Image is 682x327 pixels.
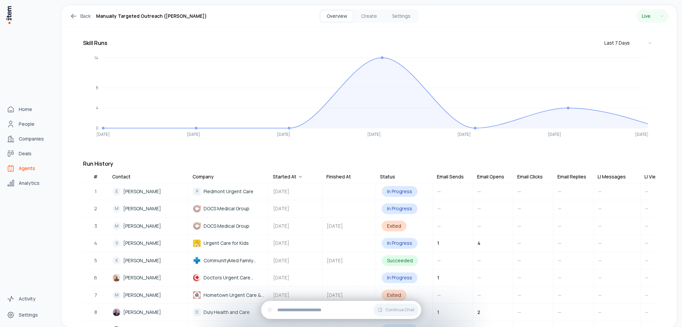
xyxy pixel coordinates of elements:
span: [PERSON_NAME] [123,291,161,299]
span: — [598,257,602,264]
img: Abid Abdullah [112,274,121,282]
span: — [518,257,521,264]
div: Exited [382,290,406,301]
tspan: [DATE] [187,131,200,137]
img: DOCS Medical Group [193,205,201,213]
span: Urgent Care for Kids [204,239,249,247]
div: M [112,222,121,230]
h3: Skill Runs [83,39,107,47]
div: P [193,187,201,196]
span: — [518,223,521,229]
span: Companies [19,135,44,142]
span: — [645,292,649,298]
span: — [598,309,602,315]
span: — [477,292,481,298]
span: — [598,205,602,212]
span: DOCS Medical Group [204,222,249,230]
span: — [598,274,602,281]
span: 3 [94,222,97,230]
span: — [437,292,441,298]
div: D [193,308,201,316]
span: — [518,274,521,281]
a: DDuly Health and Care [189,304,268,320]
span: — [598,240,602,246]
span: — [477,274,481,281]
span: — [598,223,602,229]
span: — [477,257,481,264]
span: — [518,188,521,195]
a: M[PERSON_NAME] [108,218,188,234]
a: Companies [4,132,55,146]
span: [PERSON_NAME] [123,309,161,316]
img: Doctors Urgent Care Group [193,274,201,282]
a: M[PERSON_NAME] [108,287,188,303]
span: People [19,121,34,127]
div: Email Clicks [517,173,543,180]
div: E [112,187,121,196]
span: — [558,205,561,212]
span: — [558,274,561,281]
span: [PERSON_NAME] [123,239,161,247]
span: CommunityMed Family Urgent Care [204,257,264,264]
span: — [645,309,649,315]
span: — [558,309,561,315]
tspan: [DATE] [96,131,110,137]
div: Email Replies [557,173,586,180]
span: — [518,292,521,298]
div: LI Views [645,173,662,180]
span: [PERSON_NAME] [123,257,161,264]
h1: Manually Targeted Outreach ([PERSON_NAME]) [96,12,207,20]
a: Hometown Urgent Care & Occupational HealthHometown Urgent Care & Occupational Health [189,287,268,303]
a: S[PERSON_NAME] [108,235,188,251]
span: Agents [19,165,35,172]
a: K[PERSON_NAME] [108,253,188,269]
button: Last 7 Days [602,37,655,49]
span: — [645,257,649,264]
div: # [93,173,98,180]
span: — [437,188,441,195]
span: 1 [437,309,439,315]
div: Started At [273,173,303,180]
div: In Progress [382,203,418,214]
tspan: [DATE] [367,131,381,137]
h3: Run History [83,160,655,168]
span: Doctors Urgent Care Group [204,274,264,281]
div: Email Sends [437,173,464,180]
span: — [645,240,649,246]
span: Hometown Urgent Care & Occupational Health [204,291,264,299]
span: 6 [94,274,97,281]
button: Overview [321,11,353,21]
a: Doctors Urgent Care GroupDoctors Urgent Care Group [189,270,268,286]
span: — [645,223,649,229]
img: DOCS Medical Group [193,222,201,230]
a: CommunityMed Family Urgent CareCommunityMed Family Urgent Care [189,253,268,269]
div: Continue Chat [261,301,421,319]
a: Settings [4,308,55,322]
span: Piedmont Urgent Care [204,188,253,195]
div: S [112,239,121,247]
span: 2 [477,309,480,315]
div: M [112,205,121,213]
span: Settings [19,312,38,318]
tspan: [DATE] [277,131,290,137]
div: Email Opens [477,173,504,180]
a: Home [4,103,55,116]
span: DOCS Medical Group [204,205,249,212]
span: — [518,240,521,246]
span: — [477,188,481,195]
span: — [437,257,441,264]
img: Hometown Urgent Care & Occupational Health [193,291,201,299]
span: — [598,292,602,298]
div: K [112,257,121,265]
span: [PERSON_NAME] [123,274,161,281]
img: Item Brain Logo [5,5,12,24]
button: Create [353,11,385,21]
img: Nick Bilotta [112,308,121,316]
span: [PERSON_NAME] [123,205,161,212]
span: — [518,205,521,212]
span: 1 [437,240,439,246]
span: 8 [94,309,97,316]
span: 1 [95,188,97,195]
a: E[PERSON_NAME] [108,183,188,200]
img: CommunityMed Family Urgent Care [193,257,201,265]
